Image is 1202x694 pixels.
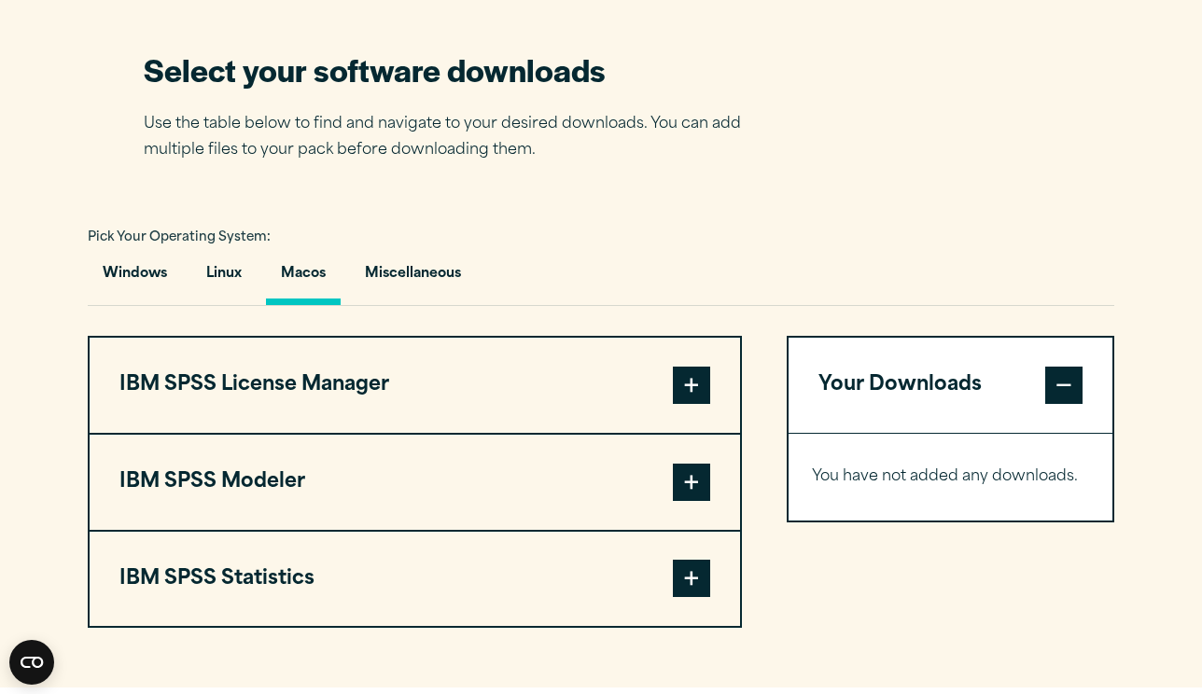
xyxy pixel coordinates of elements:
button: IBM SPSS License Manager [90,338,740,433]
button: Open CMP widget [9,640,54,685]
button: IBM SPSS Statistics [90,532,740,627]
h2: Select your software downloads [144,49,769,90]
p: You have not added any downloads. [812,464,1089,491]
span: Pick Your Operating System: [88,231,271,243]
button: Windows [88,252,182,305]
button: Your Downloads [789,338,1112,433]
div: Your Downloads [789,433,1112,520]
button: Linux [191,252,257,305]
button: IBM SPSS Modeler [90,435,740,530]
button: Miscellaneous [350,252,476,305]
p: Use the table below to find and navigate to your desired downloads. You can add multiple files to... [144,111,769,165]
button: Macos [266,252,341,305]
